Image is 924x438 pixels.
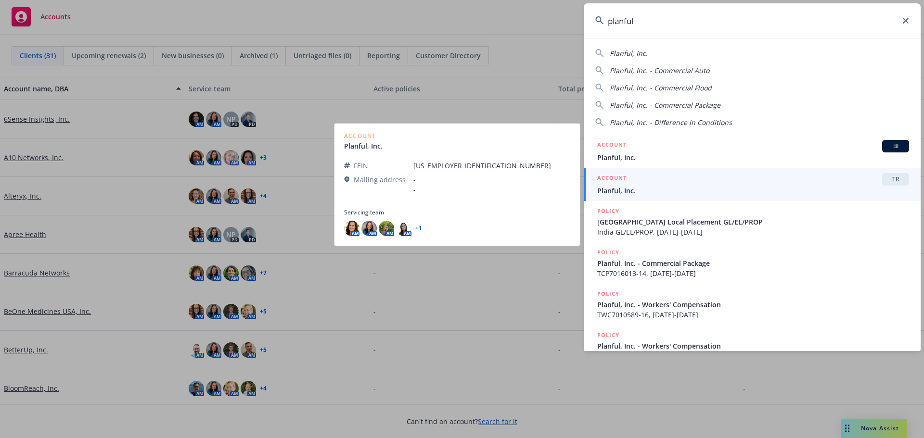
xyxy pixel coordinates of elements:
a: ACCOUNTTRPlanful, Inc. [584,168,921,201]
span: Planful, Inc. [610,49,648,58]
span: TR [886,175,905,184]
span: Planful, Inc. - Workers' Compensation [597,341,909,351]
h5: POLICY [597,206,619,216]
span: TCP7016013-14, [DATE]-[DATE] [597,268,909,278]
h5: ACCOUNT [597,140,627,151]
h5: ACCOUNT [597,173,627,185]
span: Planful, Inc. - Difference in Conditions [610,118,732,127]
a: POLICY[GEOGRAPHIC_DATA] Local Placement GL/EL/PROPIndia GL/EL/PROP, [DATE]-[DATE] [584,201,921,242]
span: Planful, Inc. - Commercial Flood [610,83,712,92]
span: TWC7010589-16, [DATE]-[DATE] [597,310,909,320]
a: ACCOUNTBIPlanful, Inc. [584,135,921,168]
span: BI [886,142,905,150]
span: Planful, Inc. - Commercial Auto [610,66,709,75]
h5: POLICY [597,248,619,257]
span: Planful, Inc. [597,152,909,163]
a: POLICYPlanful, Inc. - Workers' CompensationTWC7010589-16, [DATE]-[DATE] [584,284,921,325]
span: Planful, Inc. - Commercial Package [597,258,909,268]
span: Planful, Inc. [597,186,909,196]
a: POLICYPlanful, Inc. - Commercial PackageTCP7016013-14, [DATE]-[DATE] [584,242,921,284]
a: POLICYPlanful, Inc. - Workers' Compensation [584,325,921,366]
span: Planful, Inc. - Commercial Package [610,100,720,110]
h5: POLICY [597,289,619,299]
span: [GEOGRAPHIC_DATA] Local Placement GL/EL/PROP [597,217,909,227]
span: India GL/EL/PROP, [DATE]-[DATE] [597,227,909,237]
input: Search... [584,3,921,38]
h5: POLICY [597,330,619,340]
span: Planful, Inc. - Workers' Compensation [597,300,909,310]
